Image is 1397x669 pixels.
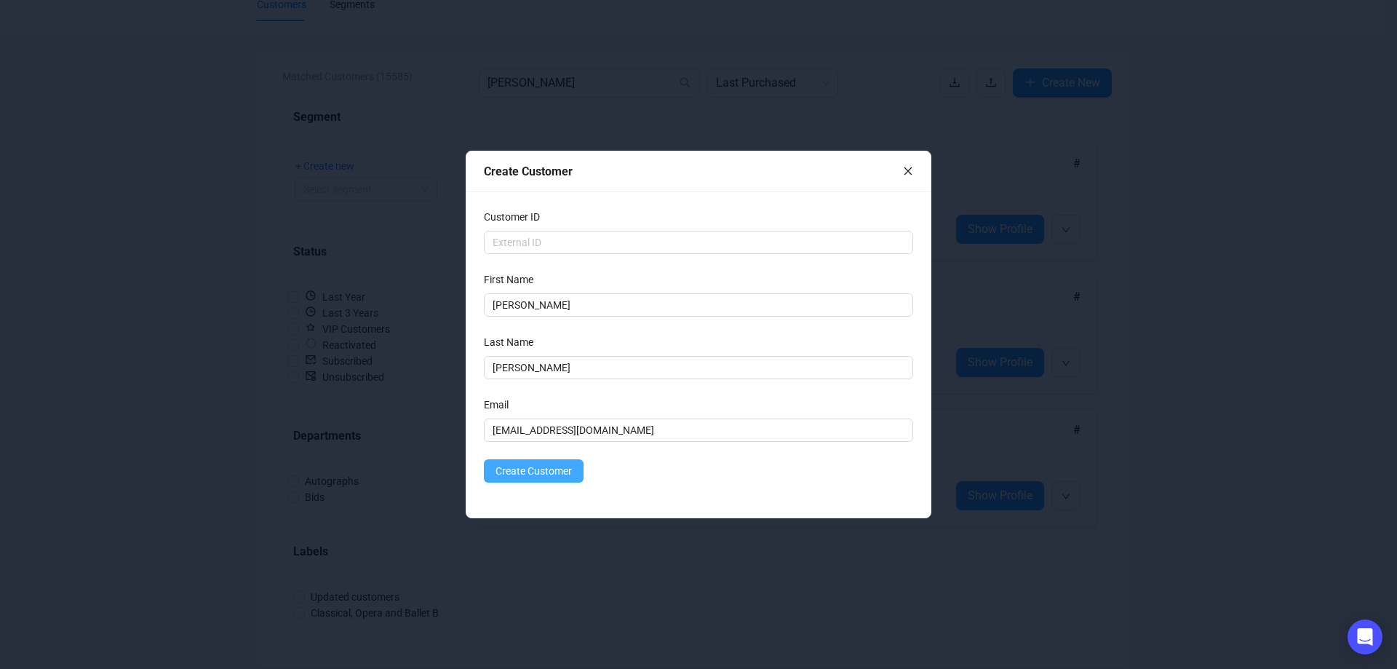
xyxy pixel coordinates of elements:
[484,334,543,350] label: Last Name
[484,356,913,379] input: Last Name
[484,272,543,288] label: First Name
[484,162,903,181] div: Create Customer
[484,293,913,317] input: First Name
[484,231,913,254] input: External ID
[484,397,518,413] label: Email
[484,459,584,483] button: Create Customer
[484,209,549,225] label: Customer ID
[903,166,913,176] span: close
[484,419,913,442] input: Email Address
[1348,619,1382,654] div: Open Intercom Messenger
[495,463,572,479] span: Create Customer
